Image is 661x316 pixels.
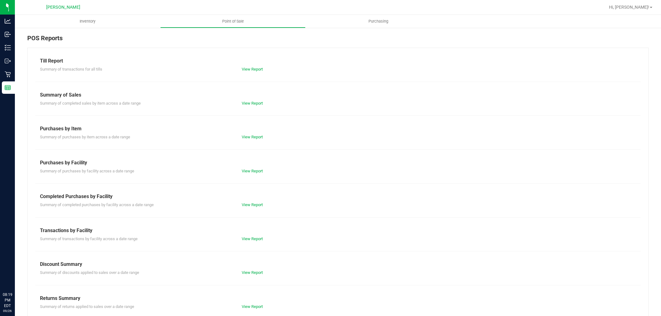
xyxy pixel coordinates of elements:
[40,236,138,241] span: Summary of transactions by facility across a date range
[6,266,25,285] iframe: Resource center
[46,5,80,10] span: [PERSON_NAME]
[360,19,397,24] span: Purchasing
[242,304,263,309] a: View Report
[40,304,134,309] span: Summary of returns applied to sales over a date range
[40,295,636,302] div: Returns Summary
[5,58,11,64] inline-svg: Outbound
[40,67,102,71] span: Summary of transactions for all tills
[27,33,649,48] div: POS Reports
[71,19,104,24] span: Inventory
[40,261,636,268] div: Discount Summary
[242,135,263,139] a: View Report
[3,292,12,309] p: 08:19 PM EDT
[242,169,263,173] a: View Report
[5,31,11,37] inline-svg: Inbound
[40,101,141,106] span: Summary of completed sales by item across a date range
[40,193,636,200] div: Completed Purchases by Facility
[40,202,154,207] span: Summary of completed purchases by facility across a date range
[40,227,636,234] div: Transactions by Facility
[5,45,11,51] inline-svg: Inventory
[242,236,263,241] a: View Report
[40,135,130,139] span: Summary of purchases by item across a date range
[5,84,11,91] inline-svg: Reports
[242,67,263,71] a: View Report
[5,71,11,77] inline-svg: Retail
[40,159,636,167] div: Purchases by Facility
[5,18,11,24] inline-svg: Analytics
[15,15,160,28] a: Inventory
[242,270,263,275] a: View Report
[40,91,636,99] div: Summary of Sales
[242,202,263,207] a: View Report
[40,270,139,275] span: Summary of discounts applied to sales over a date range
[306,15,451,28] a: Purchasing
[40,169,134,173] span: Summary of purchases by facility across a date range
[242,101,263,106] a: View Report
[214,19,252,24] span: Point of Sale
[160,15,306,28] a: Point of Sale
[40,57,636,65] div: Till Report
[18,266,26,273] iframe: Resource center unread badge
[40,125,636,132] div: Purchases by Item
[609,5,649,10] span: Hi, [PERSON_NAME]!
[3,309,12,313] p: 09/26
